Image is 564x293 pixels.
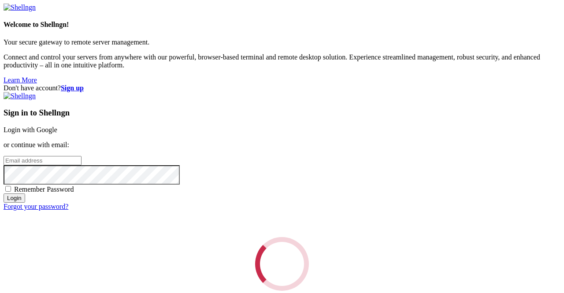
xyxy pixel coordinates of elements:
[255,237,309,291] div: Loading...
[4,141,560,149] p: or continue with email:
[4,4,36,11] img: Shellngn
[4,126,57,134] a: Login with Google
[4,203,68,210] a: Forgot your password?
[61,84,84,92] a: Sign up
[4,156,82,165] input: Email address
[4,84,560,92] div: Don't have account?
[4,193,25,203] input: Login
[4,92,36,100] img: Shellngn
[4,38,560,46] p: Your secure gateway to remote server management.
[14,185,74,193] span: Remember Password
[4,108,560,118] h3: Sign in to Shellngn
[4,53,560,69] p: Connect and control your servers from anywhere with our powerful, browser-based terminal and remo...
[4,76,37,84] a: Learn More
[4,21,560,29] h4: Welcome to Shellngn!
[5,186,11,192] input: Remember Password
